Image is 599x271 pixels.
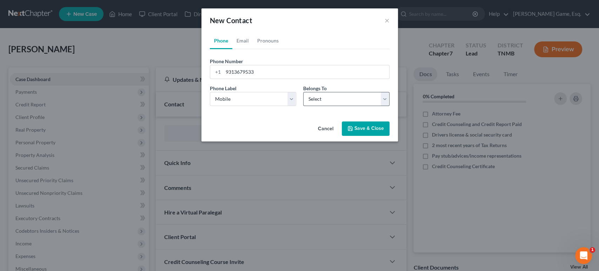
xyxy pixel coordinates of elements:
span: 1 [590,247,595,253]
button: Cancel [312,122,339,136]
button: × [385,16,390,25]
a: Email [232,32,253,49]
span: Phone Number [210,58,243,64]
iframe: Intercom live chat [575,247,592,264]
input: ###-###-#### [223,65,389,79]
div: +1 [210,65,223,79]
span: Phone Label [210,85,237,91]
span: New Contact [210,16,252,25]
a: Phone [210,32,232,49]
a: Pronouns [253,32,283,49]
button: Save & Close [342,121,390,136]
span: Belongs To [303,85,327,91]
